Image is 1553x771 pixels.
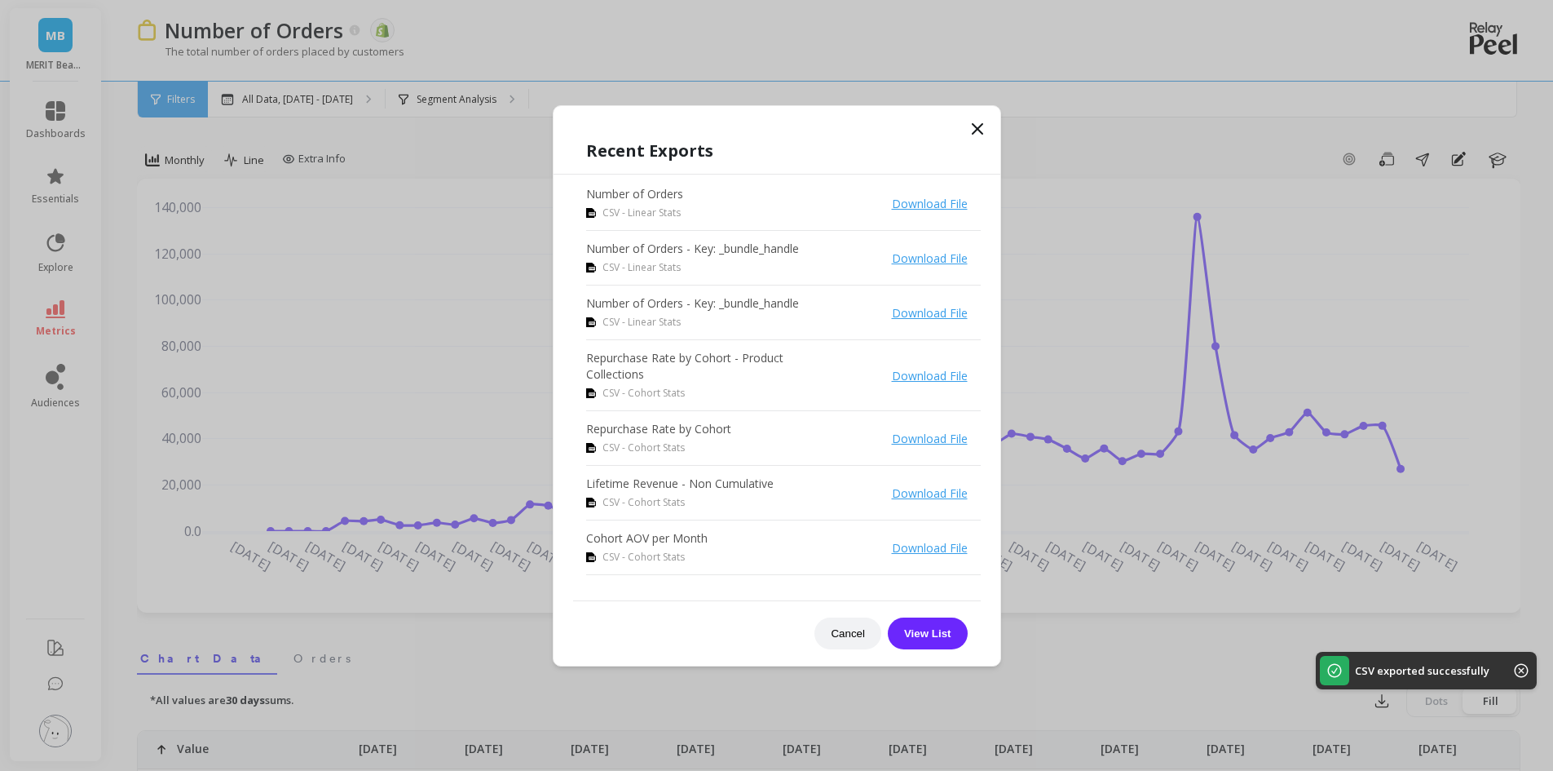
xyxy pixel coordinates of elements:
span: CSV - Cohort Stats [602,550,685,565]
a: Download File [892,368,968,383]
span: CSV - Linear Stats [602,315,681,330]
p: Number of Orders - Key: _bundle_handle [586,241,799,257]
span: CSV - Linear Stats [602,206,681,220]
img: csv icon [586,443,596,453]
img: csv icon [586,208,596,218]
p: Cohort AOV per Month [586,530,708,547]
p: Repurchase Rate by Cohort - Product Collections [586,350,814,383]
span: CSV - Cohort Stats [602,386,685,401]
p: Lifetime Revenue - Non Cumulative [586,476,774,492]
img: csv icon [586,388,596,398]
img: csv icon [586,317,596,327]
img: csv icon [586,552,596,562]
p: Number of Orders [586,186,683,202]
p: Repurchase Rate by Cohort [586,421,731,437]
img: csv icon [586,263,596,273]
h1: Recent Exports [586,139,968,163]
img: csv icon [586,498,596,507]
a: Download File [892,485,968,501]
p: Number of Orders - Key: _bundle_handle [586,295,799,312]
a: Download File [892,431,968,446]
a: Download File [892,196,968,211]
span: CSV - Cohort Stats [602,495,685,510]
a: Download File [892,540,968,556]
button: Cancel [814,618,881,649]
span: CSV - Cohort Stats [602,441,685,455]
span: CSV - Linear Stats [602,260,681,275]
button: View List [888,618,968,649]
a: Download File [892,305,968,321]
a: Download File [892,250,968,266]
p: CSV exported successfully [1355,663,1489,678]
